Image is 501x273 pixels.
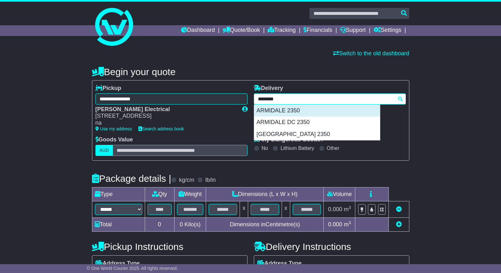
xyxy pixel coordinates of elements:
[280,145,314,151] label: Lithium Battery
[374,25,401,36] a: Settings
[95,113,236,120] div: [STREET_ADDRESS]
[95,260,140,267] label: Address Type
[333,50,409,56] a: Switch to the old dashboard
[145,187,174,201] td: Qty
[206,187,324,201] td: Dimensions (L x W x H)
[303,25,332,36] a: Financials
[145,217,174,231] td: 0
[138,126,184,131] a: Search address book
[254,93,406,104] typeahead: Please provide city
[223,25,260,36] a: Quote/Book
[92,67,409,77] h4: Begin your quote
[324,187,355,201] td: Volume
[92,217,145,231] td: Total
[254,85,283,92] label: Delivery
[349,220,351,225] sup: 3
[262,145,268,151] label: No
[95,136,133,143] label: Goods Value
[180,221,183,228] span: 0
[328,221,342,228] span: 0.000
[95,120,236,127] div: na
[95,126,132,131] a: Use my address
[95,106,236,113] div: [PERSON_NAME] Electrical
[257,260,302,267] label: Address Type
[344,206,351,212] span: m
[92,173,171,184] h4: Package details |
[282,201,290,217] td: x
[95,85,121,92] label: Pickup
[268,25,296,36] a: Tracking
[254,128,380,140] div: [GEOGRAPHIC_DATA] 2350
[254,105,380,117] div: ARMIDALE 2350
[205,177,216,184] label: lb/in
[92,241,247,252] h4: Pickup Instructions
[240,201,248,217] td: x
[340,25,366,36] a: Support
[349,205,351,210] sup: 3
[181,25,215,36] a: Dashboard
[206,217,324,231] td: Dimensions in Centimetre(s)
[254,241,409,252] h4: Delivery Instructions
[174,187,206,201] td: Weight
[174,217,206,231] td: Kilo(s)
[327,145,339,151] label: Other
[396,206,402,212] a: Remove this item
[92,187,145,201] td: Type
[95,145,113,156] label: AUD
[328,206,342,212] span: 0.000
[87,266,178,271] span: © One World Courier 2025. All rights reserved.
[179,177,194,184] label: kg/cm
[344,221,351,228] span: m
[396,221,402,228] a: Add new item
[254,116,380,128] div: ARMIDALE DC 2350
